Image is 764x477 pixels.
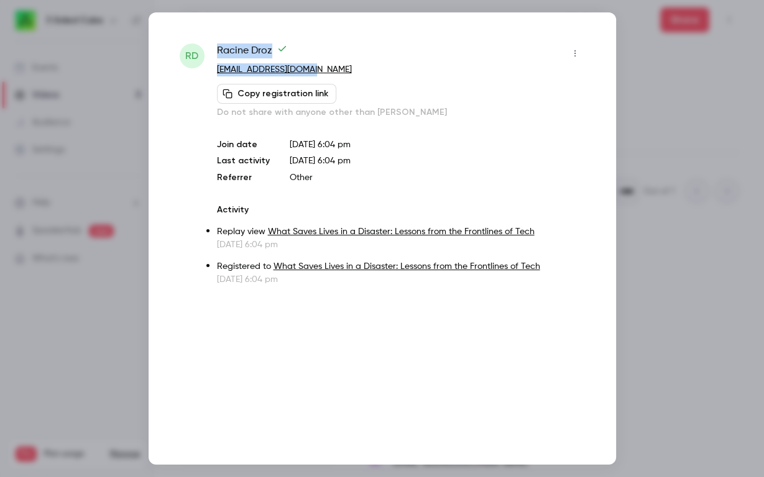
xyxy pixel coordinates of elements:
p: [DATE] 6:04 pm [290,139,585,151]
a: What Saves Lives in a Disaster: Lessons from the Frontlines of Tech [274,262,540,271]
p: Other [290,171,585,184]
p: [DATE] 6:04 pm [217,273,585,286]
a: [EMAIL_ADDRESS][DOMAIN_NAME] [217,65,352,74]
p: Last activity [217,155,270,168]
p: [DATE] 6:04 pm [217,238,585,251]
p: Activity [217,204,585,216]
span: [DATE] 6:04 pm [290,157,351,165]
a: What Saves Lives in a Disaster: Lessons from the Frontlines of Tech [268,227,535,236]
p: Replay view [217,225,585,238]
p: Join date [217,139,270,151]
p: Do not share with anyone other than [PERSON_NAME] [217,106,585,119]
button: Copy registration link [217,84,336,104]
span: RD [185,48,198,63]
span: Racine Droz [217,43,287,63]
p: Registered to [217,260,585,273]
p: Referrer [217,171,270,184]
